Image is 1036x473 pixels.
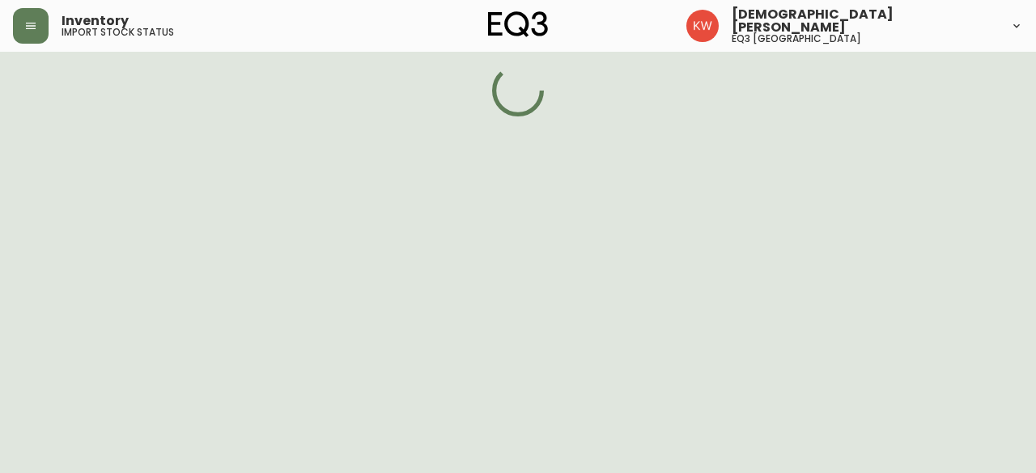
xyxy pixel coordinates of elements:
span: Inventory [62,15,129,27]
h5: eq3 [GEOGRAPHIC_DATA] [732,34,861,44]
img: f33162b67396b0982c40ce2a87247151 [686,10,719,42]
h5: import stock status [62,27,174,37]
span: [DEMOGRAPHIC_DATA][PERSON_NAME] [732,8,997,34]
img: logo [488,11,548,37]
